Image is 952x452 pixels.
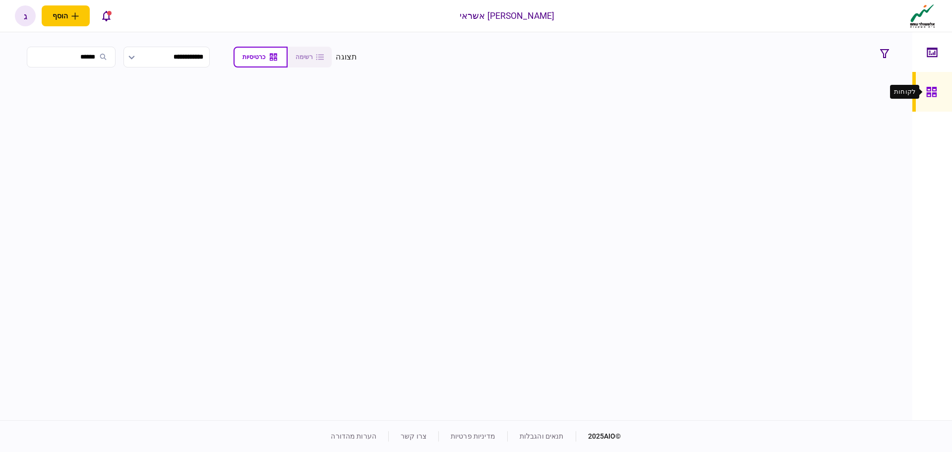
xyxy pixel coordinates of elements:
[331,432,376,440] a: הערות מהדורה
[336,51,357,63] div: תצוגה
[242,54,265,61] span: כרטיסיות
[296,54,313,61] span: רשימה
[520,432,564,440] a: תנאים והגבלות
[15,5,36,26] button: ג
[460,9,555,22] div: [PERSON_NAME] אשראי
[401,432,426,440] a: צרו קשר
[576,431,621,442] div: © 2025 AIO
[234,47,288,67] button: כרטיסיות
[288,47,332,67] button: רשימה
[894,87,915,97] div: לקוחות
[42,5,90,26] button: פתח תפריט להוספת לקוח
[908,3,937,28] img: client company logo
[96,5,117,26] button: פתח רשימת התראות
[451,432,495,440] a: מדיניות פרטיות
